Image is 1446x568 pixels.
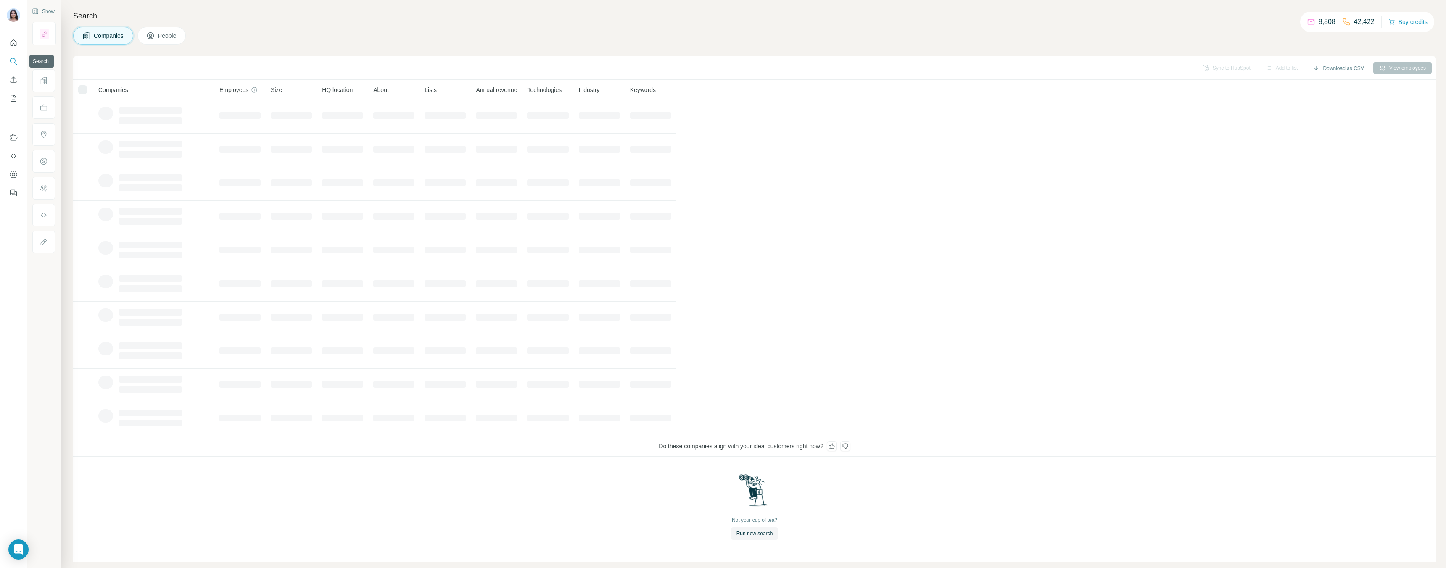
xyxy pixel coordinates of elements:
[158,32,177,40] span: People
[7,185,20,200] button: Feedback
[476,86,517,94] span: Annual revenue
[94,32,124,40] span: Companies
[1354,17,1375,27] p: 42,422
[425,86,437,94] span: Lists
[98,86,128,94] span: Companies
[7,72,20,87] button: Enrich CSV
[1388,16,1428,28] button: Buy credits
[73,10,1436,22] h4: Search
[7,54,20,69] button: Search
[373,86,389,94] span: About
[630,86,656,94] span: Keywords
[8,539,29,560] div: Open Intercom Messenger
[1307,62,1369,75] button: Download as CSV
[731,527,779,540] button: Run new search
[219,86,248,94] span: Employees
[73,436,1436,457] div: Do these companies align with your ideal customers right now?
[322,86,353,94] span: HQ location
[7,35,20,50] button: Quick start
[527,86,562,94] span: Technologies
[26,5,61,18] button: Show
[732,516,777,524] div: Not your cup of tea?
[7,8,20,22] img: Avatar
[271,86,282,94] span: Size
[579,86,600,94] span: Industry
[7,167,20,182] button: Dashboard
[7,130,20,145] button: Use Surfe on LinkedIn
[1319,17,1335,27] p: 8,808
[736,530,773,537] span: Run new search
[7,148,20,163] button: Use Surfe API
[7,91,20,106] button: My lists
